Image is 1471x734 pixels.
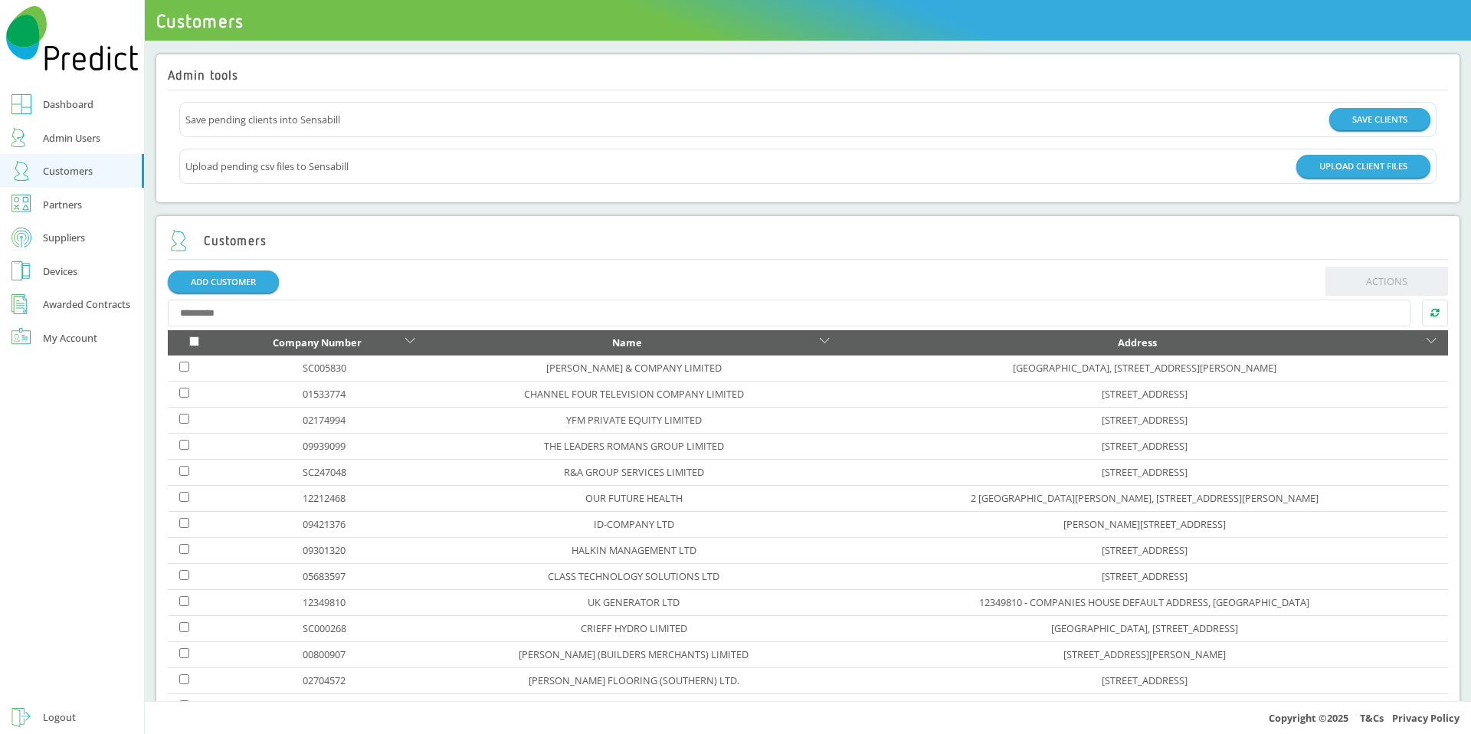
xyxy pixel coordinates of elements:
[303,439,346,453] a: 09939099
[1102,465,1188,479] a: [STREET_ADDRESS]
[581,621,687,635] a: CRIEFF HYDRO LIMITED
[168,102,1449,185] div: Actions
[185,157,349,175] span: Upload pending csv files to Sensabill
[43,262,77,280] div: Devices
[43,162,93,180] div: Customers
[303,387,346,401] a: 01533774
[303,517,346,531] a: 09421376
[303,569,346,583] a: 05683597
[168,230,267,252] h2: Customers
[1102,413,1188,427] a: [STREET_ADDRESS]
[43,129,100,147] div: Admin Users
[303,621,346,635] a: SC000268
[303,491,346,505] a: 12212468
[548,569,719,583] a: CLASS TECHNOLOGY SOLUTIONS LTD
[524,387,744,401] a: CHANNEL FOUR TELEVISION COMPANY LIMITED
[43,195,82,214] div: Partners
[303,595,346,609] a: 12349810
[1063,647,1226,661] a: [STREET_ADDRESS][PERSON_NAME]
[1329,108,1430,130] button: SAVE CLIENTS
[564,465,704,479] a: R&A GROUP SERVICES LIMITED
[43,329,97,347] div: My Account
[303,700,346,713] a: 01787329
[1063,517,1226,531] a: [PERSON_NAME][STREET_ADDRESS]
[1102,439,1188,453] a: [STREET_ADDRESS]
[853,333,1423,352] div: Address
[43,295,130,313] div: Awarded Contracts
[1102,543,1188,557] a: [STREET_ADDRESS]
[43,228,85,247] div: Suppliers
[233,333,401,352] div: Company Number
[1102,673,1188,687] a: [STREET_ADDRESS]
[1051,621,1238,635] a: [GEOGRAPHIC_DATA], [STREET_ADDRESS]
[971,491,1319,505] a: 2 [GEOGRAPHIC_DATA][PERSON_NAME], [STREET_ADDRESS][PERSON_NAME]
[6,6,139,70] img: Predict Mobile
[585,491,683,505] a: OUR FUTURE HEALTH
[1296,155,1430,177] button: UPLOAD CLIENT FILES
[303,647,346,661] a: 00800907
[303,361,346,375] a: SC005830
[610,700,658,713] a: WATERAID
[572,543,696,557] a: HALKIN MANAGEMENT LTD
[594,517,674,531] a: ID-COMPANY LTD
[168,270,279,293] a: ADD CUSTOMER
[1102,569,1188,583] a: [STREET_ADDRESS]
[1102,700,1188,713] a: [STREET_ADDRESS]
[438,333,815,352] div: Name
[588,595,680,609] a: UK GENERATOR LTD
[43,95,93,113] div: Dashboard
[566,413,702,427] a: YFM PRIVATE EQUITY LIMITED
[529,673,739,687] a: [PERSON_NAME] FLOORING (SOUTHERN) LTD.
[303,543,346,557] a: 09301320
[979,595,1309,609] a: 12349810 - COMPANIES HOUSE DEFAULT ADDRESS, [GEOGRAPHIC_DATA]
[303,673,346,687] a: 02704572
[1392,711,1460,725] a: Privacy Policy
[303,465,346,479] a: SC247048
[168,68,239,83] h2: Admin tools
[1102,387,1188,401] a: [STREET_ADDRESS]
[43,708,76,726] div: Logout
[185,110,340,129] span: Save pending clients into Sensabill
[544,439,724,453] a: THE LEADERS ROMANS GROUP LIMITED
[546,361,722,375] a: [PERSON_NAME] & COMPANY LIMITED
[303,413,346,427] a: 02174994
[519,647,749,661] a: [PERSON_NAME] (BUILDERS MERCHANTS) LIMITED
[1013,361,1276,375] a: [GEOGRAPHIC_DATA], [STREET_ADDRESS][PERSON_NAME]
[1360,711,1384,725] a: T&Cs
